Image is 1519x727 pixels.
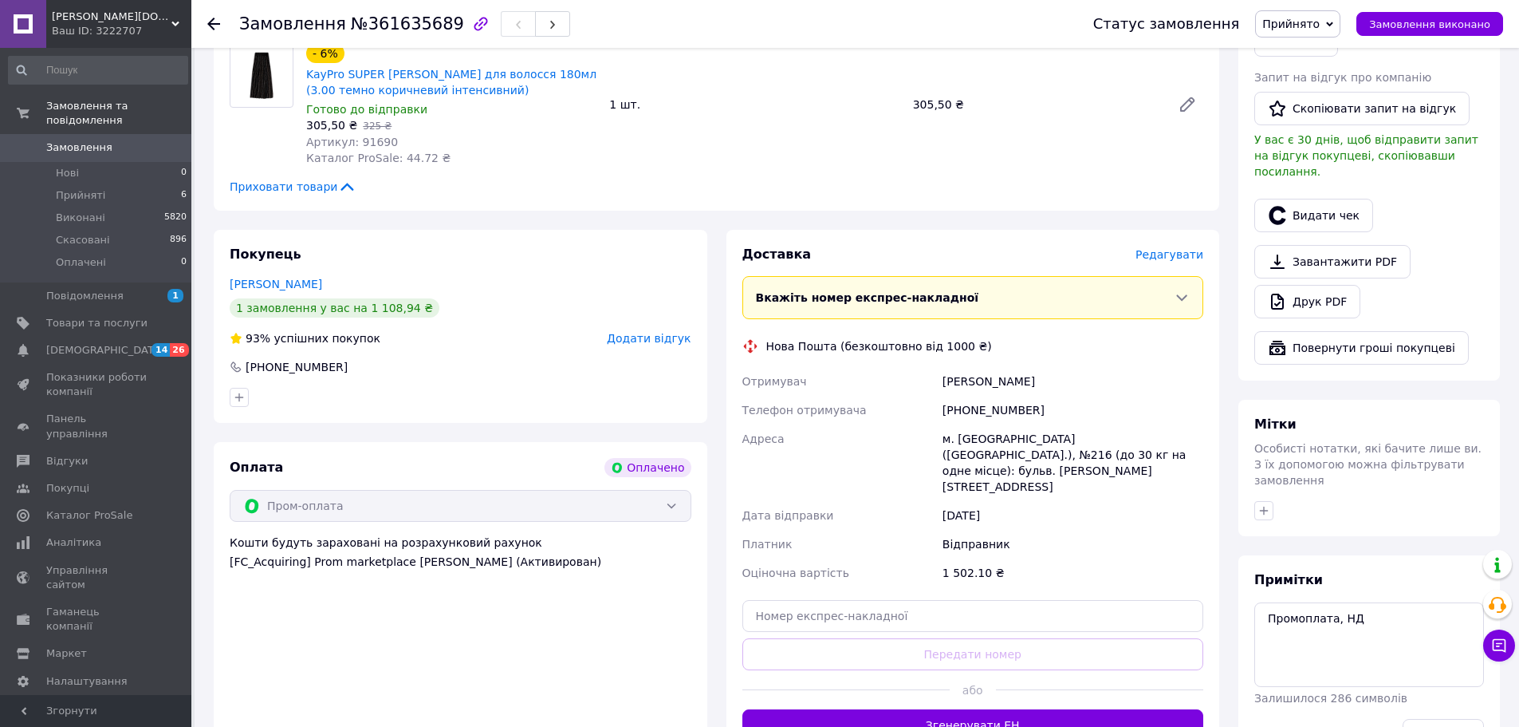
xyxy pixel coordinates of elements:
[939,501,1206,530] div: [DATE]
[230,278,322,290] a: [PERSON_NAME]
[756,291,979,304] span: Вкажіть номер експрес-накладної
[351,14,464,34] span: №361635689
[152,343,170,357] span: 14
[742,375,807,388] span: Отримувач
[742,433,785,445] span: Адреса
[742,247,812,262] span: Доставка
[1254,442,1482,487] span: Особисті нотатки, які бачите лише ви. З їх допомогою можна фільтрувати замовлення
[363,121,392,132] span: 325 ₴
[306,44,344,63] div: - 6%
[46,535,101,550] span: Аналітика
[1254,572,1323,587] span: Примітки
[46,316,148,330] span: Товари та послуги
[8,56,188,85] input: Пошук
[1262,18,1320,30] span: Прийнято
[1171,89,1203,121] a: Редагувати
[181,188,187,203] span: 6
[1254,92,1470,125] button: Скопіювати запит на відгук
[46,140,112,155] span: Замовлення
[1093,16,1240,32] div: Статус замовлення
[56,233,110,247] span: Скасовані
[207,16,220,32] div: Повернутися назад
[170,343,188,357] span: 26
[52,24,191,38] div: Ваш ID: 3222707
[164,211,187,225] span: 5820
[950,682,996,698] span: або
[742,538,793,551] span: Платник
[1356,12,1503,36] button: Замовлення виконано
[742,509,834,522] span: Дата відправки
[46,99,191,128] span: Замовлення та повідомлення
[742,404,867,417] span: Телефон отримувача
[907,93,1165,116] div: 305,50 ₴
[56,188,105,203] span: Прийняті
[56,211,105,225] span: Виконані
[742,600,1204,632] input: Номер експрес-накладної
[46,508,132,523] span: Каталог ProSale
[46,481,89,496] span: Покупці
[56,166,79,180] span: Нові
[46,454,88,468] span: Відгуки
[1254,199,1373,232] button: Видати чек
[230,45,293,107] img: KayPro SUPER KAY фарба для волосся 180мл (3.00 темно коричневий інтенсивний)
[1254,71,1431,84] span: Запит на відгук про компанію
[230,247,301,262] span: Покупець
[604,458,691,477] div: Оплачено
[52,10,171,24] span: lavanda-cosmetic.prom.ua
[1254,603,1484,687] textarea: Промоплата, НД
[1135,248,1203,261] span: Редагувати
[939,530,1206,559] div: Відправник
[230,535,691,570] div: Кошти будуть зараховані на розрахунковий рахунок
[306,119,357,132] span: 305,50 ₴
[46,674,128,689] span: Налаштування
[46,646,87,661] span: Маркет
[46,370,148,399] span: Показники роботи компанії
[1254,245,1411,279] a: Завантажити PDF
[607,332,691,345] span: Додати відгук
[306,152,451,164] span: Каталог ProSale: 44.72 ₴
[1254,417,1297,432] span: Мітки
[181,166,187,180] span: 0
[46,412,148,441] span: Панель управління
[230,330,380,346] div: успішних покупок
[1254,133,1478,178] span: У вас є 30 днів, щоб відправити запит на відгук покупцеві, скопіювавши посилання.
[167,289,183,302] span: 1
[239,14,346,34] span: Замовлення
[230,298,439,318] div: 1 замовлення у вас на 1 108,94 ₴
[56,255,106,270] span: Оплачені
[230,460,283,475] span: Оплата
[1254,331,1469,365] button: Повернути гроші покупцеві
[939,559,1206,587] div: 1 502.10 ₴
[603,93,906,116] div: 1 шт.
[306,68,596,97] a: KayPro SUPER [PERSON_NAME] для волосся 180мл (3.00 темно коричневий інтенсивний)
[46,289,124,303] span: Повідомлення
[939,425,1206,501] div: м. [GEOGRAPHIC_DATA] ([GEOGRAPHIC_DATA].), №216 (до 30 кг на одне місце): бульв. [PERSON_NAME][ST...
[230,554,691,570] div: [FC_Acquiring] Prom marketplace [PERSON_NAME] (Активирован)
[46,343,164,358] span: [DEMOGRAPHIC_DATA]
[244,359,349,375] div: [PHONE_NUMBER]
[46,563,148,592] span: Управління сайтом
[1369,18,1490,30] span: Замовлення виконано
[246,332,270,345] span: 93%
[181,255,187,270] span: 0
[1254,285,1360,318] a: Друк PDF
[762,338,996,354] div: Нова Пошта (безкоштовно від 1000 ₴)
[306,103,427,116] span: Готово до відправки
[1254,692,1407,705] span: Залишилося 286 символів
[939,396,1206,425] div: [PHONE_NUMBER]
[742,567,849,579] span: Оціночна вартість
[170,233,187,247] span: 896
[230,179,356,195] span: Приховати товари
[46,605,148,634] span: Гаманець компанії
[1483,630,1515,662] button: Чат з покупцем
[306,136,398,148] span: Артикул: 91690
[939,367,1206,396] div: [PERSON_NAME]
